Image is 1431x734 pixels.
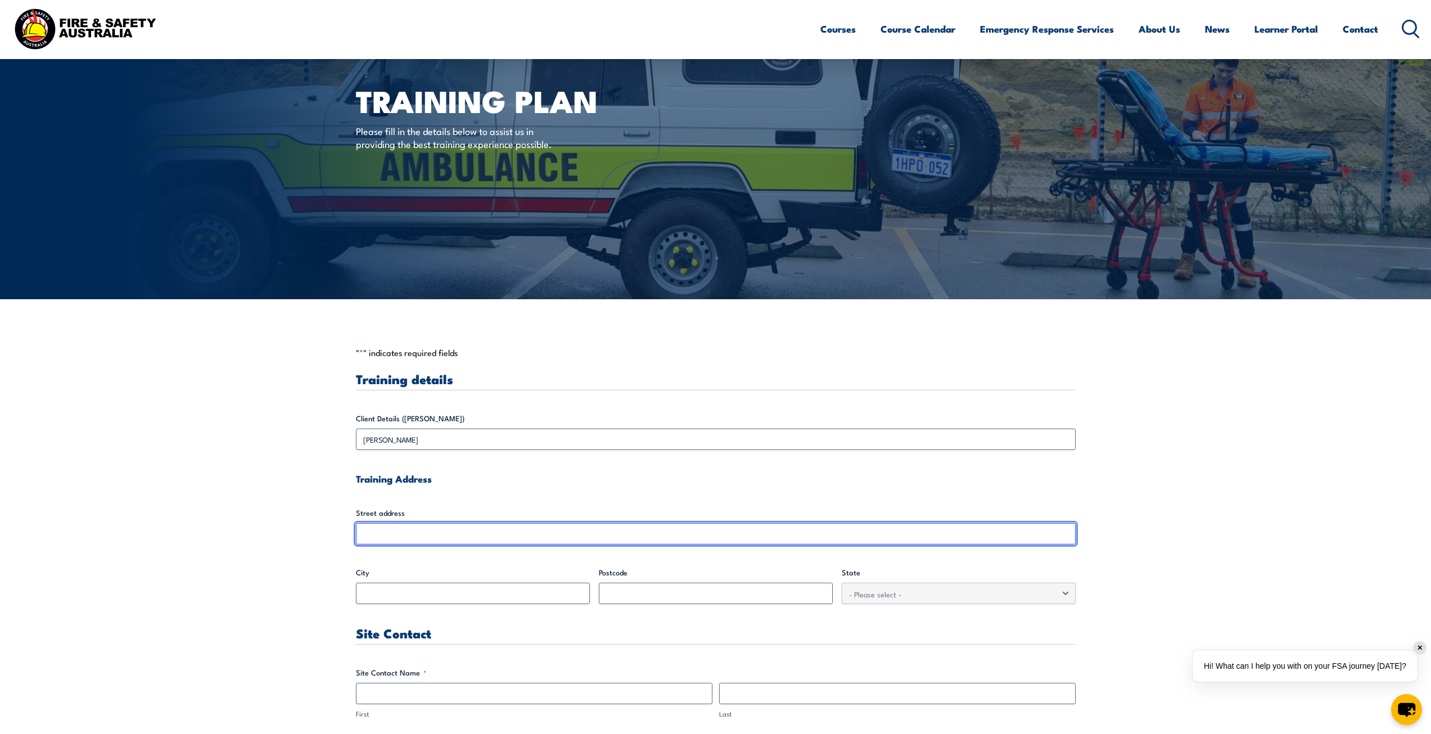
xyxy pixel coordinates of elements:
[356,87,634,114] h1: Training plan
[719,709,1076,719] label: Last
[1205,14,1230,44] a: News
[356,124,561,151] p: Please fill in the details below to assist us in providing the best training experience possible.
[599,567,833,578] label: Postcode
[356,472,1076,485] h4: Training Address
[1414,642,1426,654] div: ✕
[881,14,955,44] a: Course Calendar
[356,413,1076,424] label: Client Details ([PERSON_NAME])
[842,567,1076,578] label: State
[820,14,856,44] a: Courses
[356,347,1076,358] p: " " indicates required fields
[1391,694,1422,725] button: chat-button
[1343,14,1378,44] a: Contact
[356,627,1076,640] h3: Site Contact
[356,667,426,678] legend: Site Contact Name
[1193,650,1418,682] div: Hi! What can I help you with on your FSA journey [DATE]?
[1254,14,1318,44] a: Learner Portal
[356,567,590,578] label: City
[356,507,1076,519] label: Street address
[356,709,712,719] label: First
[356,372,1076,385] h3: Training details
[1139,14,1180,44] a: About Us
[980,14,1114,44] a: Emergency Response Services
